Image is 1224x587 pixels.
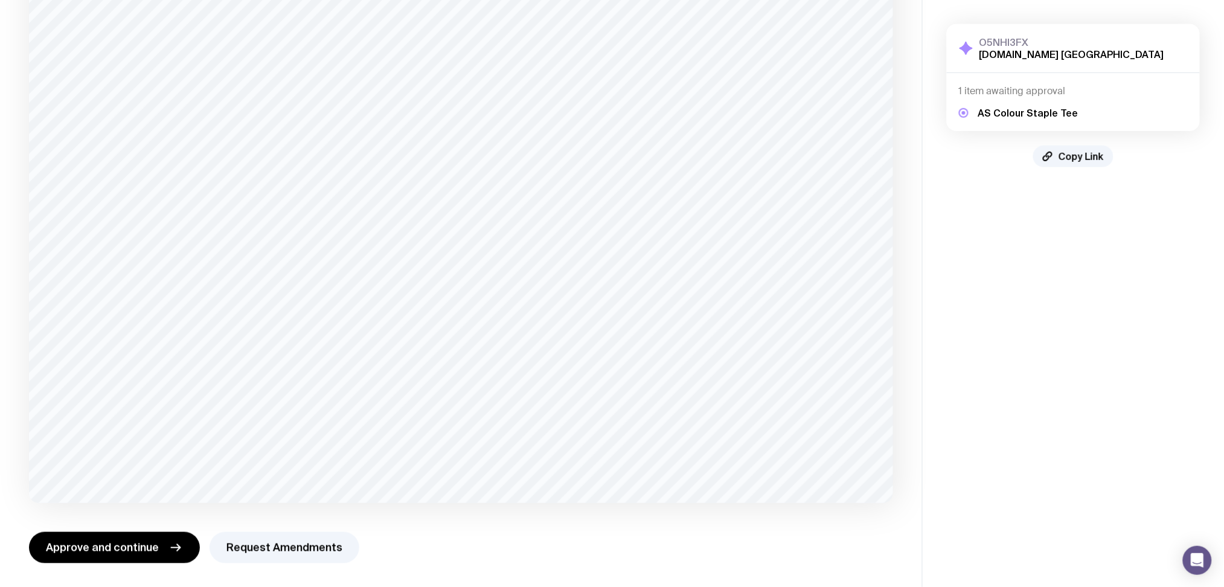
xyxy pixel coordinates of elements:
h5: AS Colour Staple Tee [978,107,1078,119]
button: Approve and continue [29,532,200,563]
span: Approve and continue [46,540,159,555]
div: Open Intercom Messenger [1183,546,1212,575]
h3: O5NHI3FX [979,36,1164,48]
h2: [DOMAIN_NAME] [GEOGRAPHIC_DATA] [979,48,1164,60]
span: Copy Link [1059,150,1104,162]
button: Request Amendments [210,532,359,563]
h4: 1 item awaiting approval [959,85,1188,97]
button: Copy Link [1033,146,1113,167]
